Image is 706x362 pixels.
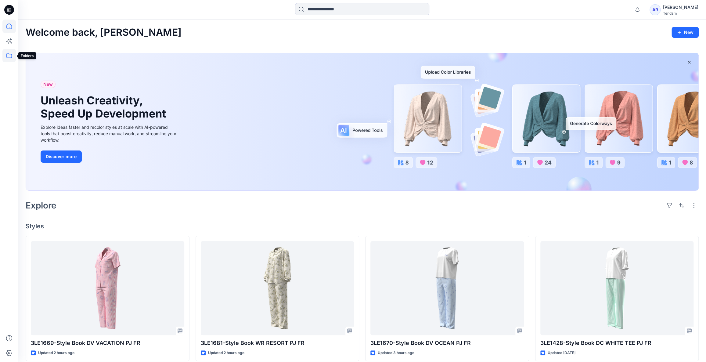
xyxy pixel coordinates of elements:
[38,350,74,356] p: Updated 2 hours ago
[201,241,354,335] a: 3LE1681-Style Book WR RESORT PJ FR
[26,27,182,38] h2: Welcome back, [PERSON_NAME]
[43,81,53,88] span: New
[208,350,244,356] p: Updated 2 hours ago
[31,241,184,335] a: 3LE1669-Style Book DV VACATION PJ FR
[26,223,699,230] h4: Styles
[26,201,56,210] h2: Explore
[663,4,698,11] div: [PERSON_NAME]
[41,94,169,120] h1: Unleash Creativity, Speed Up Development
[540,339,694,347] p: 3LE1428-Style Book DC WHITE TEE PJ FR
[370,339,524,347] p: 3LE1670-Style Book DV OCEAN PJ FR
[540,241,694,335] a: 3LE1428-Style Book DC WHITE TEE PJ FR
[41,150,82,163] button: Discover more
[672,27,699,38] button: New
[41,150,178,163] a: Discover more
[650,4,661,15] div: AR
[31,339,184,347] p: 3LE1669-Style Book DV VACATION PJ FR
[548,350,575,356] p: Updated [DATE]
[41,124,178,143] div: Explore ideas faster and recolor styles at scale with AI-powered tools that boost creativity, red...
[201,339,354,347] p: 3LE1681-Style Book WR RESORT PJ FR
[663,11,698,16] div: Tendam
[378,350,414,356] p: Updated 3 hours ago
[370,241,524,335] a: 3LE1670-Style Book DV OCEAN PJ FR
